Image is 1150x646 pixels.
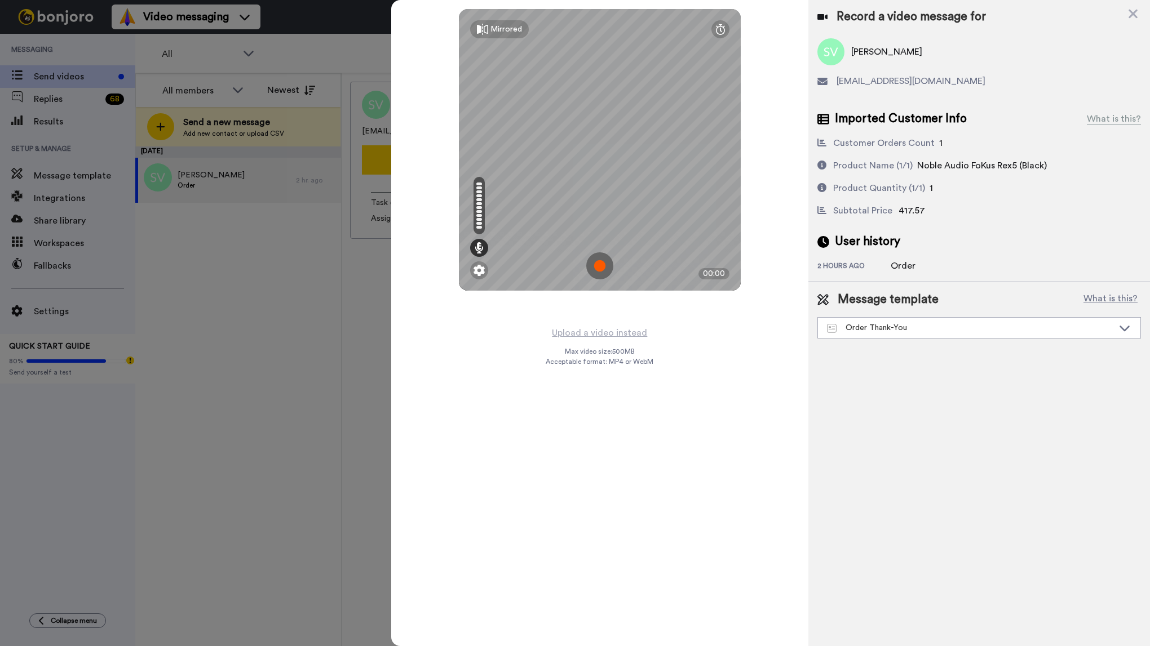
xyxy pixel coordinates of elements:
[939,139,943,148] span: 1
[546,357,653,366] span: Acceptable format: MP4 or WebM
[835,110,967,127] span: Imported Customer Info
[586,252,613,279] img: ic_record_start.svg
[837,74,985,88] span: [EMAIL_ADDRESS][DOMAIN_NAME]
[833,159,913,172] div: Product Name (1/1)
[838,291,939,308] span: Message template
[899,206,925,215] span: 417.57
[833,136,935,150] div: Customer Orders Count
[474,265,485,276] img: ic_gear.svg
[835,233,900,250] span: User history
[549,326,651,340] button: Upload a video instead
[1080,291,1141,308] button: What is this?
[698,268,729,279] div: 00:00
[1087,112,1141,126] div: What is this?
[565,347,635,356] span: Max video size: 500 MB
[833,204,892,217] div: Subtotal Price
[827,322,1113,333] div: Order Thank-You
[833,181,925,195] div: Product Quantity (1/1)
[891,259,947,273] div: Order
[917,161,1047,170] span: Noble Audio FoKus Rex5 (Black)
[827,324,837,333] img: Message-temps.svg
[817,261,891,273] div: 2 hours ago
[930,184,933,193] span: 1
